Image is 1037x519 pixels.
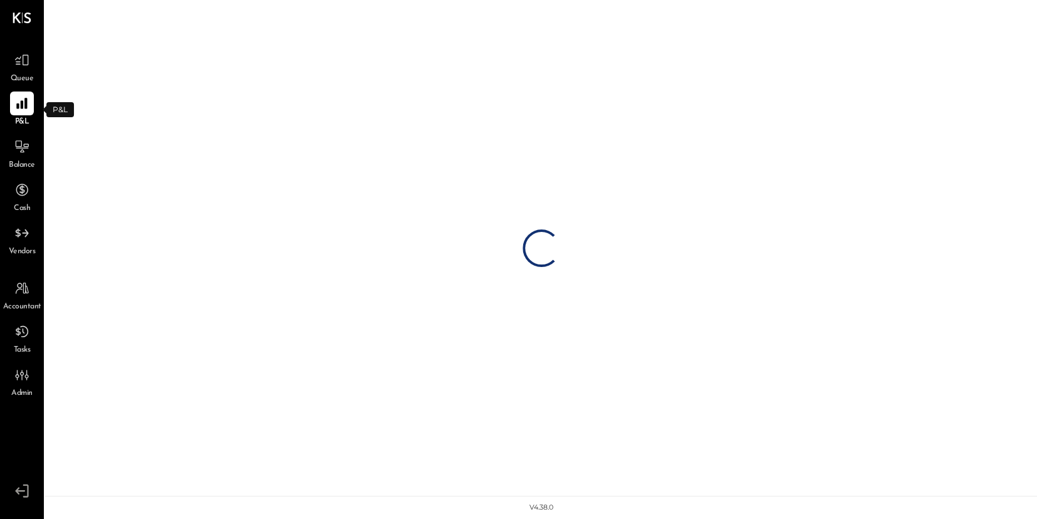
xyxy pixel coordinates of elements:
a: Accountant [1,276,43,313]
span: Accountant [3,301,41,313]
span: Cash [14,203,30,214]
a: Balance [1,135,43,171]
span: Vendors [9,246,36,258]
div: v 4.38.0 [529,503,553,513]
a: Queue [1,48,43,85]
a: Cash [1,178,43,214]
a: P&L [1,92,43,128]
span: Admin [11,388,33,399]
span: Tasks [14,345,31,356]
a: Vendors [1,221,43,258]
div: P&L [46,102,74,117]
span: Queue [11,73,34,85]
span: Balance [9,160,35,171]
a: Admin [1,363,43,399]
a: Tasks [1,320,43,356]
span: P&L [15,117,29,128]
